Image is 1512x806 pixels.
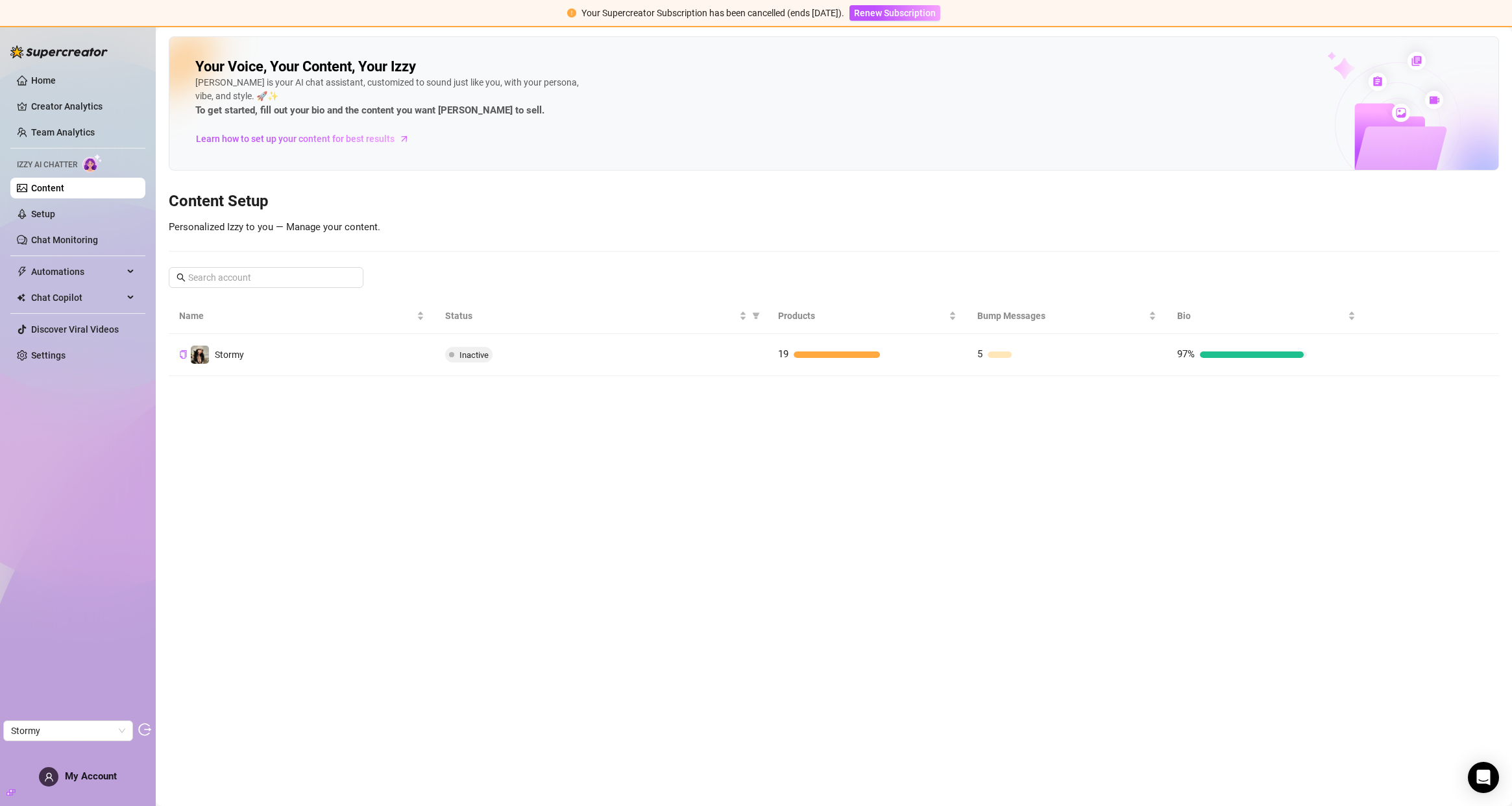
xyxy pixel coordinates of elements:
[31,96,135,117] a: Creator Analytics
[31,324,119,335] a: Discover Viral Videos
[65,770,117,782] span: My Account
[11,721,125,741] span: Stormy
[195,104,544,116] strong: To get started, fill out your bio and the content you want [PERSON_NAME] to sell.
[195,76,585,119] div: [PERSON_NAME] is your AI chat assistant, customized to sound just like you, with your persona, vi...
[1177,348,1195,360] span: 97%
[31,183,64,193] a: Content
[31,235,98,245] a: Chat Monitoring
[169,221,380,233] span: Personalized Izzy to you — Manage your content.
[752,312,760,320] span: filter
[581,8,844,18] span: Your Supercreator Subscription has been cancelled (ends [DATE]).
[195,58,416,76] h2: Your Voice, Your Content, Your Izzy
[31,75,56,86] a: Home
[31,209,55,219] a: Setup
[17,293,25,302] img: Chat Copilot
[31,287,123,308] span: Chat Copilot
[169,191,1499,212] h3: Content Setup
[195,128,419,149] a: Learn how to set up your content for best results
[138,723,151,736] span: logout
[977,309,1146,323] span: Bump Messages
[188,270,345,285] input: Search account
[1468,762,1499,793] div: Open Intercom Messenger
[179,309,414,323] span: Name
[768,298,968,334] th: Products
[977,348,982,360] span: 5
[398,132,411,145] span: arrow-right
[10,45,108,58] img: logo-BBDzfeDw.svg
[967,298,1167,334] th: Bump Messages
[778,309,947,323] span: Products
[750,306,762,326] span: filter
[179,350,188,359] span: copy
[177,273,186,282] span: search
[1167,298,1367,334] th: Bio
[196,132,395,146] span: Learn how to set up your content for best results
[191,346,209,364] img: Stormy
[169,298,435,334] th: Name
[854,8,936,18] span: Renew Subscription
[6,788,16,797] span: build
[849,5,940,21] button: Renew Subscription
[31,350,66,361] a: Settings
[17,159,77,171] span: Izzy AI Chatter
[1297,38,1498,170] img: ai-chatter-content-library-cLFOSyPT.png
[31,261,123,282] span: Automations
[459,350,489,360] span: Inactive
[1177,309,1346,323] span: Bio
[567,8,576,18] span: exclamation-circle
[44,772,54,782] span: user
[31,127,95,137] a: Team Analytics
[849,8,940,18] a: Renew Subscription
[82,154,103,172] img: AI Chatter
[778,348,788,360] span: 19
[17,267,27,277] span: thunderbolt
[435,298,768,334] th: Status
[179,350,188,359] button: Copy Creator ID
[215,350,244,360] span: Stormy
[445,309,737,323] span: Status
